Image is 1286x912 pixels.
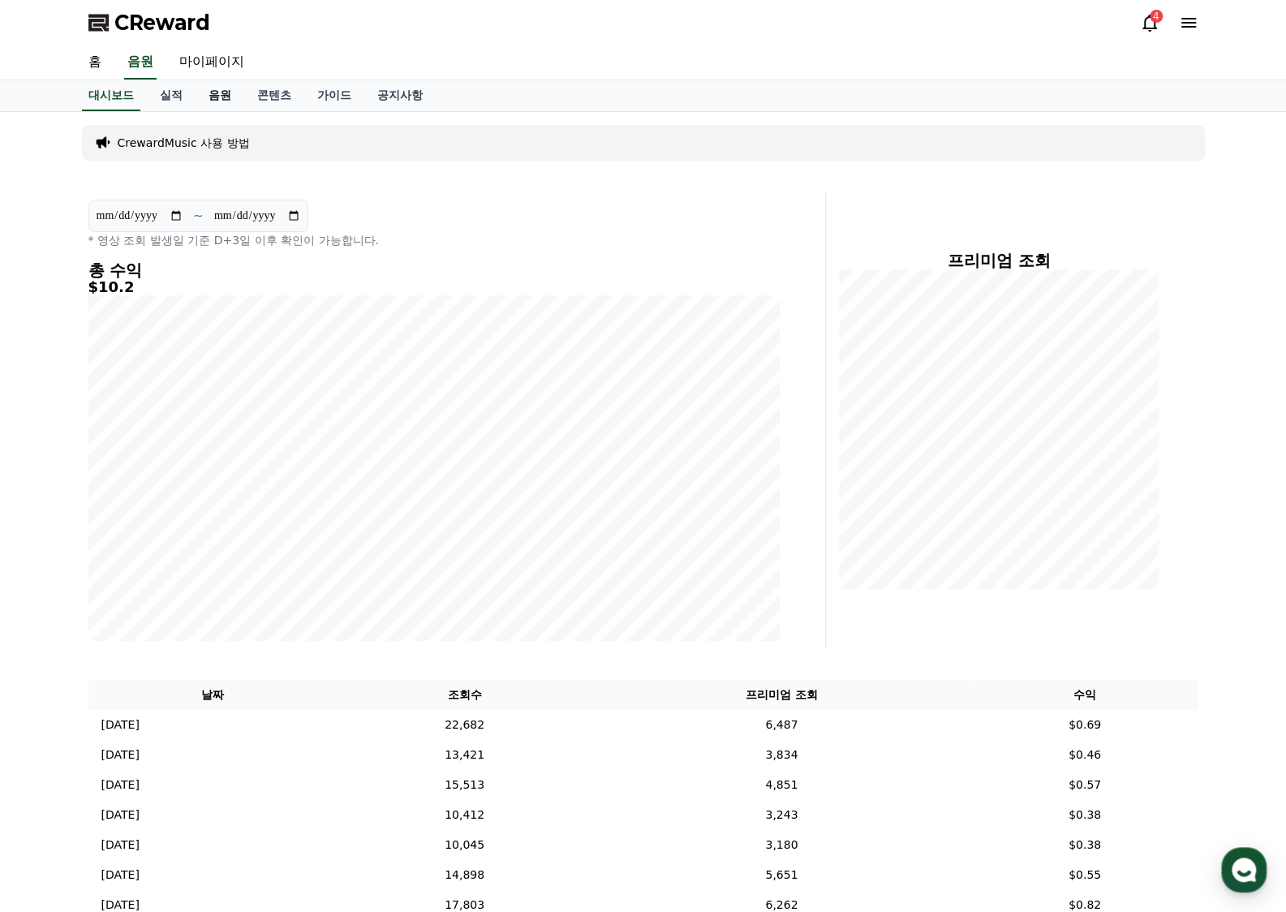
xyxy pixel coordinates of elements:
[338,740,592,770] td: 13,421
[971,800,1198,830] td: $0.38
[251,539,270,552] span: 설정
[338,710,592,740] td: 22,682
[101,807,140,824] p: [DATE]
[839,252,1159,269] h4: 프리미엄 조회
[338,680,592,710] th: 조회수
[1140,13,1159,32] a: 4
[75,45,114,80] a: 홈
[101,776,140,794] p: [DATE]
[338,770,592,800] td: 15,513
[971,860,1198,890] td: $0.55
[88,10,210,36] a: CReward
[101,867,140,884] p: [DATE]
[591,830,971,860] td: 3,180
[591,740,971,770] td: 3,834
[88,680,338,710] th: 날짜
[82,80,140,111] a: 대시보드
[196,80,244,111] a: 음원
[971,740,1198,770] td: $0.46
[101,837,140,854] p: [DATE]
[244,80,304,111] a: 콘텐츠
[101,746,140,764] p: [DATE]
[148,540,168,553] span: 대화
[971,710,1198,740] td: $0.69
[101,716,140,733] p: [DATE]
[591,860,971,890] td: 5,651
[364,80,436,111] a: 공지사항
[166,45,257,80] a: 마이페이지
[591,800,971,830] td: 3,243
[124,45,157,80] a: 음원
[591,710,971,740] td: 6,487
[338,860,592,890] td: 14,898
[107,514,209,555] a: 대화
[147,80,196,111] a: 실적
[304,80,364,111] a: 가이드
[1150,10,1163,23] div: 4
[114,10,210,36] span: CReward
[971,680,1198,710] th: 수익
[338,800,592,830] td: 10,412
[209,514,312,555] a: 설정
[591,680,971,710] th: 프리미엄 조회
[88,232,780,248] p: * 영상 조회 발생일 기준 D+3일 이후 확인이 가능합니다.
[193,206,204,226] p: ~
[51,539,61,552] span: 홈
[5,514,107,555] a: 홈
[118,135,250,151] a: CrewardMusic 사용 방법
[88,279,780,295] h5: $10.2
[591,770,971,800] td: 4,851
[971,830,1198,860] td: $0.38
[338,830,592,860] td: 10,045
[88,261,780,279] h4: 총 수익
[971,770,1198,800] td: $0.57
